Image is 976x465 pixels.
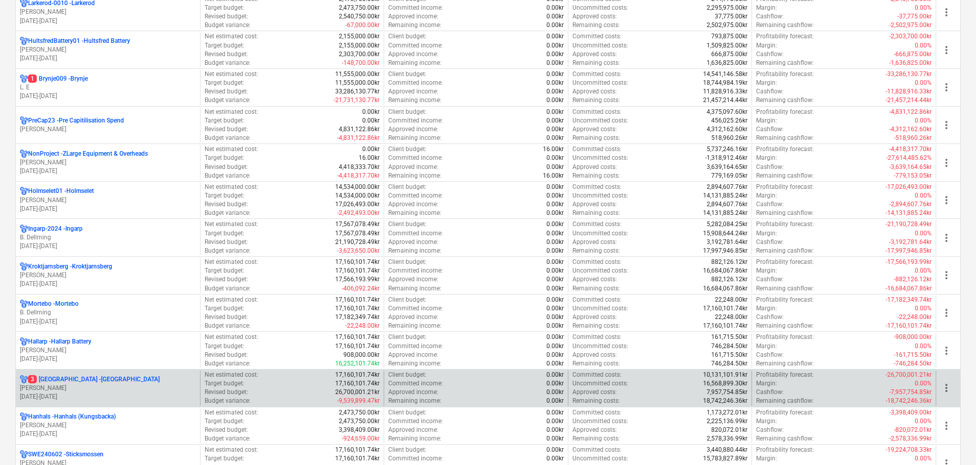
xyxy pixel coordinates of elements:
p: Revised budget : [205,50,248,59]
p: 0.00kr [546,125,564,134]
p: 0.00kr [546,229,564,238]
p: 0.00kr [546,41,564,50]
p: 4,375,097.60kr [707,108,747,116]
p: 5,282,084.25kr [707,220,747,229]
p: 0.00kr [546,59,564,67]
p: 17,997,946.85kr [703,247,747,255]
p: -2,894,607.76kr [889,200,932,209]
p: Budget variance : [205,247,251,255]
p: -21,731,130.77kr [334,96,380,105]
p: Target budget : [205,116,244,125]
p: -2,502,975.00kr [889,21,932,30]
p: 0.00kr [546,191,564,200]
p: 11,828,916.33kr [703,87,747,96]
p: -27,614,485.62% [886,154,932,162]
p: Committed costs : [572,258,621,266]
p: -21,190,728.49kr [886,220,932,229]
p: [PERSON_NAME] [20,271,196,280]
p: Remaining cashflow : [756,247,814,255]
p: 0.00kr [546,220,564,229]
p: Committed income : [388,154,443,162]
p: -4,312,162.60kr [889,125,932,134]
p: Cashflow : [756,50,784,59]
p: Remaining cashflow : [756,59,814,67]
p: Uncommitted costs : [572,79,628,87]
div: Ingarp-2024 -IngarpB. Dellming[DATE]-[DATE] [20,225,196,251]
p: 1,509,825.00kr [707,41,747,50]
p: PreCap23 - Pre Capitilisation Spend [28,116,124,125]
span: more_vert [940,269,953,281]
p: 0.00kr [546,200,564,209]
p: HultsfredBattery01 - Hultsfred Battery [28,37,130,45]
p: Revised budget : [205,163,248,172]
p: Approved costs : [572,12,617,21]
p: Approved income : [388,200,438,209]
p: Budget variance : [205,172,251,180]
p: Client budget : [388,145,427,154]
p: Committed income : [388,229,443,238]
div: Project has multi currencies enabled [20,375,28,384]
p: -67,000.00kr [345,21,380,30]
p: 0.00kr [546,21,564,30]
span: more_vert [940,345,953,357]
p: Committed costs : [572,145,621,154]
p: 2,473,750.00kr [339,4,380,12]
p: Committed income : [388,79,443,87]
p: Net estimated cost : [205,108,258,116]
p: [PERSON_NAME] [20,158,196,167]
p: Remaining cashflow : [756,209,814,217]
p: -1,318,912.46kr [705,154,747,162]
p: Revised budget : [205,87,248,96]
p: [PERSON_NAME] [20,196,196,205]
p: Net estimated cost : [205,258,258,266]
p: Uncommitted costs : [572,191,628,200]
p: Brynje009 - Brynje [28,75,88,83]
span: more_vert [940,6,953,18]
p: Net estimated cost : [205,145,258,154]
p: Client budget : [388,183,427,191]
p: Remaining costs : [572,59,620,67]
p: Budget variance : [205,96,251,105]
p: -518,960.26kr [894,134,932,142]
p: 11,555,000.00kr [335,79,380,87]
p: Uncommitted costs : [572,4,628,12]
p: 21,190,728.49kr [335,238,380,247]
p: Approved costs : [572,50,617,59]
p: 0.00kr [546,209,564,217]
p: Target budget : [205,191,244,200]
p: Hanhals - Hanhals (Kungsbacka) [28,412,116,421]
p: 11,555,000.00kr [335,70,380,79]
p: 14,534,000.00kr [335,183,380,191]
p: -17,026,493.00kr [886,183,932,191]
p: 0.00kr [546,247,564,255]
p: L. E [20,83,196,92]
p: -3,639,164.65kr [889,163,932,172]
p: Uncommitted costs : [572,154,628,162]
p: 0.00kr [546,163,564,172]
p: Remaining cashflow : [756,172,814,180]
p: 18,744,984.19kr [703,79,747,87]
p: 0.00kr [546,96,564,105]
p: Budget variance : [205,21,251,30]
p: 0.00kr [546,183,564,191]
p: [PERSON_NAME] [20,346,196,355]
div: Project has multi currencies enabled [20,150,28,158]
p: Remaining cashflow : [756,96,814,105]
p: 2,502,975.00kr [707,21,747,30]
p: Remaining income : [388,96,441,105]
p: 0.00% [915,4,932,12]
p: Budget variance : [205,134,251,142]
p: Net estimated cost : [205,183,258,191]
span: more_vert [940,232,953,244]
p: Remaining income : [388,209,441,217]
p: Committed costs : [572,220,621,229]
p: 0.00kr [546,70,564,79]
p: 0.00kr [546,134,564,142]
p: Profitability forecast : [756,220,814,229]
p: 882,126.12kr [711,258,747,266]
p: 0.00% [915,41,932,50]
p: Ingarp-2024 - Ingarp [28,225,83,233]
span: more_vert [940,194,953,206]
p: 0.00% [915,191,932,200]
p: [PERSON_NAME] [20,45,196,54]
